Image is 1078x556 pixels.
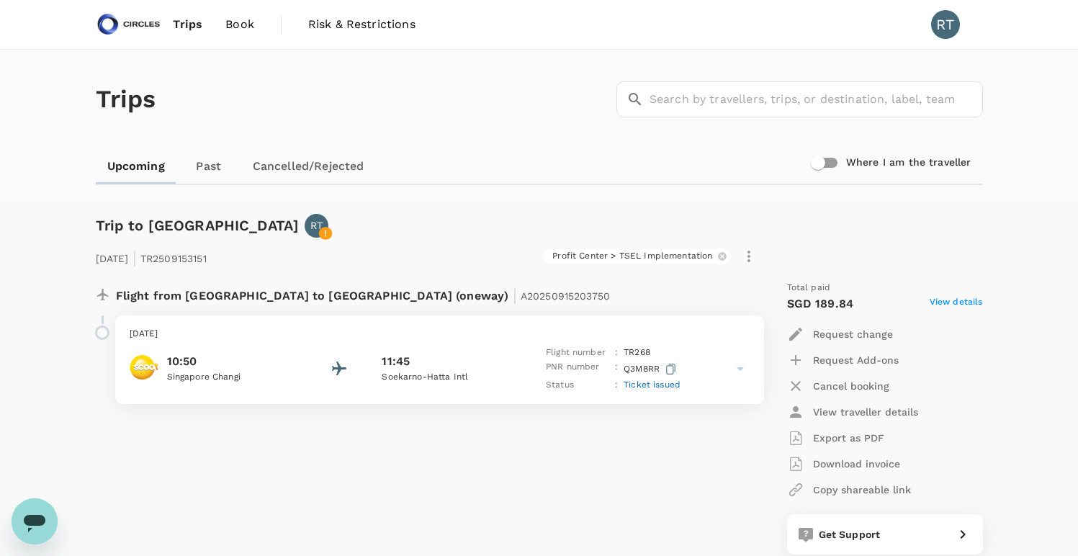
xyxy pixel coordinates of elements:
p: : [615,346,618,360]
p: Q3M8RR [624,360,679,378]
div: RT [931,10,960,39]
p: Request Add-ons [813,353,899,367]
p: Flight number [546,346,609,360]
button: Export as PDF [787,425,884,451]
span: Trips [173,16,202,33]
span: Total paid [787,281,831,295]
p: Singapore Changi [167,370,297,385]
img: Scoot [130,353,158,382]
p: [DATE] TR2509153151 [96,243,207,269]
iframe: Button to launch messaging window, 2 unread messages [12,498,58,544]
h6: Trip to [GEOGRAPHIC_DATA] [96,214,300,237]
p: Status [546,378,609,393]
span: Ticket issued [624,380,681,390]
p: View traveller details [813,405,918,419]
p: 10:50 [167,353,297,370]
span: | [513,285,517,305]
span: View details [930,295,983,313]
p: [DATE] [130,327,750,341]
button: View traveller details [787,399,918,425]
p: Request change [813,327,893,341]
button: Download invoice [787,451,900,477]
h6: Where I am the traveller [846,155,971,171]
span: Get Support [819,529,881,540]
div: Profit Center > TSEL Implementation [544,249,730,264]
p: Export as PDF [813,431,884,445]
span: Risk & Restrictions [308,16,416,33]
button: Cancel booking [787,373,889,399]
a: Upcoming [96,149,176,184]
button: Request Add-ons [787,347,899,373]
span: Book [225,16,254,33]
p: PNR number [546,360,609,378]
iframe: Number of unread messages [46,496,75,510]
p: Soekarno-Hatta Intl [382,370,511,385]
span: A20250915203750 [521,290,610,302]
button: Request change [787,321,893,347]
p: Download invoice [813,457,900,471]
p: RT [310,218,323,233]
p: Cancel booking [813,379,889,393]
p: TR 268 [624,346,650,360]
p: Flight from [GEOGRAPHIC_DATA] to [GEOGRAPHIC_DATA] (oneway) [116,281,611,307]
a: Cancelled/Rejected [241,149,376,184]
p: : [615,360,618,378]
p: Copy shareable link [813,483,911,497]
p: : [615,378,618,393]
img: Circles [96,9,162,40]
input: Search by travellers, trips, or destination, label, team [650,81,983,117]
p: SGD 189.84 [787,295,854,313]
span: | [132,248,137,268]
h1: Trips [96,50,156,149]
span: Profit Center > TSEL Implementation [544,250,721,262]
p: 11:45 [382,353,410,370]
button: Copy shareable link [787,477,911,503]
a: Past [176,149,241,184]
